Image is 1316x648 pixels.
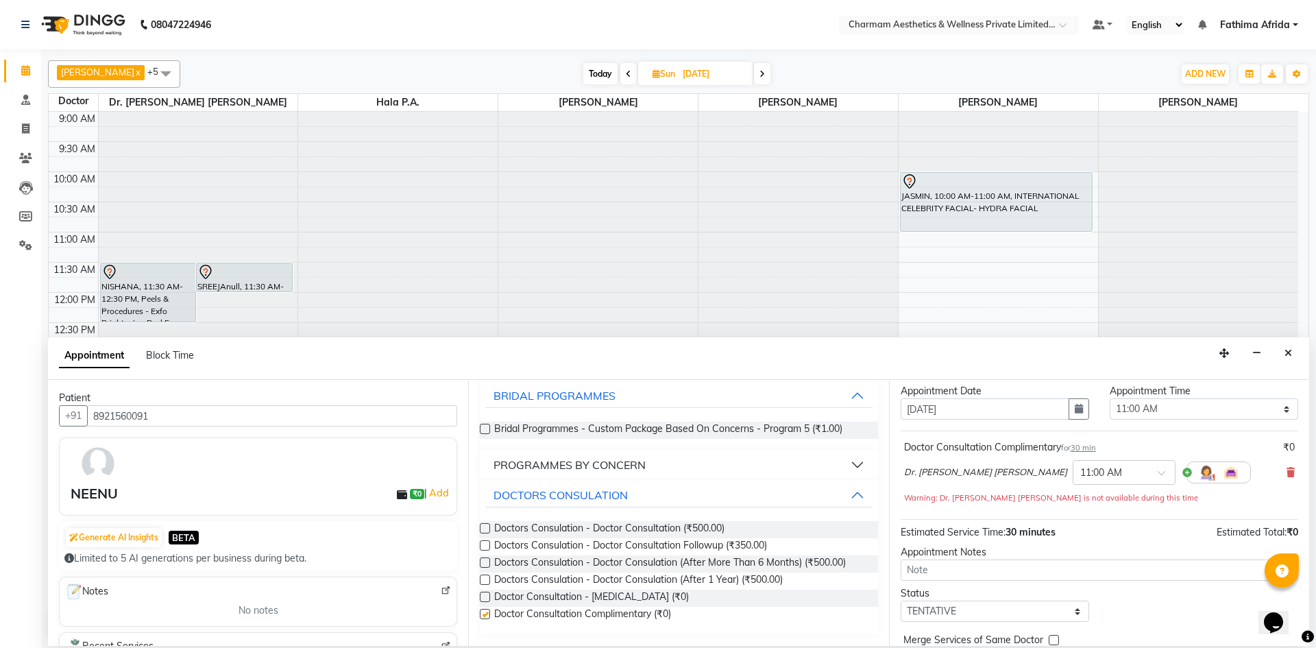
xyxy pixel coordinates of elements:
[51,263,98,277] div: 11:30 AM
[493,457,646,473] div: PROGRAMMES BY CONCERN
[146,349,194,361] span: Block Time
[239,603,278,618] span: No notes
[59,344,130,368] span: Appointment
[698,94,898,111] span: [PERSON_NAME]
[1223,464,1239,481] img: Interior.png
[901,586,1089,601] div: Status
[427,485,451,501] a: Add
[901,173,1093,231] div: JASMIN, 10:00 AM-11:00 AM, INTERNATIONAL CELEBRITY FACIAL- HYDRA FACIAL
[197,263,292,291] div: SREEJAnull, 11:30 AM-12:00 PM, Doctor Consultation Complimentary
[494,422,842,439] span: Bridal Programmes - Custom Package Based On Concerns - Program 5 (₹1.00)
[485,483,872,507] button: DOCTORS CONSULATION
[1287,526,1298,538] span: ₹0
[1071,443,1096,453] span: 30 min
[494,607,671,624] span: Doctor Consultation Complimentary (₹0)
[51,323,98,337] div: 12:30 PM
[1217,526,1287,538] span: Estimated Total:
[65,583,108,601] span: Notes
[899,94,1098,111] span: [PERSON_NAME]
[169,531,199,544] span: BETA
[51,202,98,217] div: 10:30 AM
[494,590,689,607] span: Doctor Consultation - [MEDICAL_DATA] (₹0)
[485,453,872,477] button: PROGRAMMES BY CONCERN
[99,94,298,111] span: Dr. [PERSON_NAME] [PERSON_NAME]
[1061,443,1096,453] small: for
[901,384,1089,398] div: Appointment Date
[901,398,1069,420] input: yyyy-mm-dd
[583,63,618,84] span: Today
[49,94,98,108] div: Doctor
[904,493,1198,503] small: Warning: Dr. [PERSON_NAME] [PERSON_NAME] is not available during this time
[1220,18,1290,32] span: Fathima Afrida
[1110,384,1298,398] div: Appointment Time
[78,444,118,483] img: avatar
[61,67,134,77] span: [PERSON_NAME]
[649,69,679,79] span: Sun
[87,405,457,427] input: Search by Name/Mobile/Email/Code
[101,263,196,322] div: NISHANA, 11:30 AM-12:30 PM, Peels & Procedures - Exfo Brightening Peel Face
[51,293,98,307] div: 12:00 PM
[904,440,1096,455] div: Doctor Consultation Complimentary
[1283,440,1295,455] div: ₹0
[498,94,698,111] span: [PERSON_NAME]
[56,142,98,156] div: 9:30 AM
[1198,464,1215,481] img: Hairdresser.png
[485,383,872,408] button: BRIDAL PROGRAMMES
[1258,593,1302,634] iframe: chat widget
[134,67,141,77] a: x
[493,487,628,503] div: DOCTORS CONSULATION
[901,545,1298,560] div: Appointment Notes
[679,64,747,84] input: 2025-09-07
[51,172,98,187] div: 10:00 AM
[1006,526,1056,538] span: 30 minutes
[494,573,783,590] span: Doctors Consulation - Doctor Consulation (After 1 Year) (₹500.00)
[1278,343,1298,364] button: Close
[59,405,88,427] button: +91
[71,483,118,504] div: NEENU
[66,528,162,547] button: Generate AI Insights
[151,5,211,44] b: 08047224946
[64,551,452,566] div: Limited to 5 AI generations per business during beta.
[494,538,767,555] span: Doctors Consulation - Doctor Consultation Followup (₹350.00)
[1185,69,1226,79] span: ADD NEW
[56,112,98,126] div: 9:00 AM
[410,489,424,500] span: ₹0
[298,94,498,111] span: Hala P.A.
[1099,94,1298,111] span: [PERSON_NAME]
[904,466,1067,479] span: Dr. [PERSON_NAME] [PERSON_NAME]
[51,232,98,247] div: 11:00 AM
[35,5,129,44] img: logo
[1182,64,1229,84] button: ADD NEW
[494,521,724,538] span: Doctors Consulation - Doctor Consultation (₹500.00)
[424,485,451,501] span: |
[59,391,457,405] div: Patient
[901,526,1006,538] span: Estimated Service Time:
[493,387,616,404] div: BRIDAL PROGRAMMES
[147,66,169,77] span: +5
[494,555,846,573] span: Doctors Consulation - Doctor Consulation (After More Than 6 Months) (₹500.00)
